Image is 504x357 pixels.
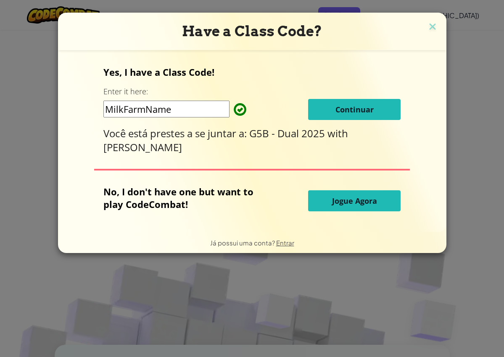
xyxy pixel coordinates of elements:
[103,86,148,97] label: Enter it here:
[327,126,348,140] span: with
[249,126,327,140] span: G5B - Dual 2025
[308,99,401,120] button: Continuar
[182,23,322,40] span: Have a Class Code?
[335,104,374,115] span: Continuar
[103,126,249,140] span: Você está prestes a se juntar a:
[210,239,276,247] span: Já possui uma conta?
[427,21,438,34] img: close icon
[103,66,401,78] p: Yes, I have a Class Code!
[308,190,401,211] button: Jogue Agora
[103,185,266,210] p: No, I don't have one but want to play CodeCombat!
[103,140,182,154] span: [PERSON_NAME]
[332,196,377,206] span: Jogue Agora
[276,239,294,247] a: Entrar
